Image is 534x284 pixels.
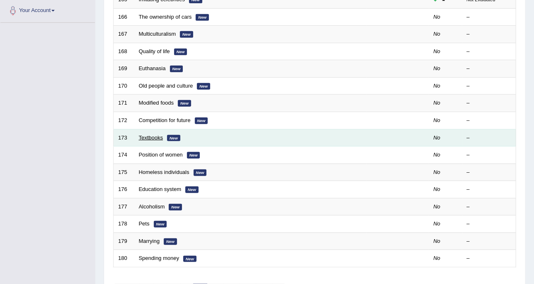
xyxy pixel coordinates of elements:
td: 179 [114,233,134,250]
em: No [434,48,441,54]
em: New [164,238,177,245]
td: 180 [114,250,134,267]
a: Alcoholism [139,203,165,210]
a: Euthanasia [139,65,166,71]
a: Pets [139,220,150,227]
em: New [183,256,197,262]
em: No [434,152,441,158]
div: – [467,134,512,142]
div: – [467,186,512,193]
a: Spending money [139,255,180,261]
div: – [467,99,512,107]
a: Education system [139,186,182,192]
em: No [434,83,441,89]
a: Quality of life [139,48,170,54]
div: – [467,48,512,56]
td: 175 [114,164,134,181]
em: New [197,83,210,90]
em: New [178,100,191,107]
td: 172 [114,112,134,129]
em: No [434,31,441,37]
div: – [467,203,512,211]
em: New [154,221,167,228]
td: 167 [114,26,134,43]
em: No [434,135,441,141]
div: – [467,151,512,159]
td: 166 [114,8,134,26]
a: Old people and culture [139,83,193,89]
em: No [434,255,441,261]
a: Competition for future [139,117,191,123]
div: – [467,237,512,245]
em: No [434,220,441,227]
em: New [196,14,209,21]
a: Marrying [139,238,160,244]
em: New [187,152,200,159]
div: – [467,220,512,228]
td: 177 [114,198,134,215]
td: 169 [114,60,134,78]
div: – [467,65,512,73]
em: No [434,117,441,123]
div: – [467,117,512,125]
em: New [170,66,183,72]
td: 173 [114,129,134,147]
div: – [467,169,512,176]
em: No [434,100,441,106]
em: No [434,14,441,20]
em: No [434,169,441,175]
em: New [194,169,207,176]
a: Modified foods [139,100,174,106]
td: 171 [114,95,134,112]
div: – [467,13,512,21]
em: No [434,186,441,192]
a: Position of women [139,152,183,158]
em: New [195,118,208,124]
a: Textbooks [139,135,163,141]
a: The ownership of cars [139,14,192,20]
em: New [167,135,180,142]
td: 174 [114,147,134,164]
div: – [467,82,512,90]
em: No [434,238,441,244]
a: Homeless individuals [139,169,189,175]
em: New [180,31,193,38]
em: No [434,203,441,210]
td: 170 [114,77,134,95]
em: New [185,186,199,193]
div: – [467,255,512,262]
em: New [174,49,187,55]
a: Multiculturalism [139,31,176,37]
td: 168 [114,43,134,60]
div: – [467,30,512,38]
td: 178 [114,215,134,233]
em: No [434,65,441,71]
td: 176 [114,181,134,198]
em: New [169,204,182,211]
